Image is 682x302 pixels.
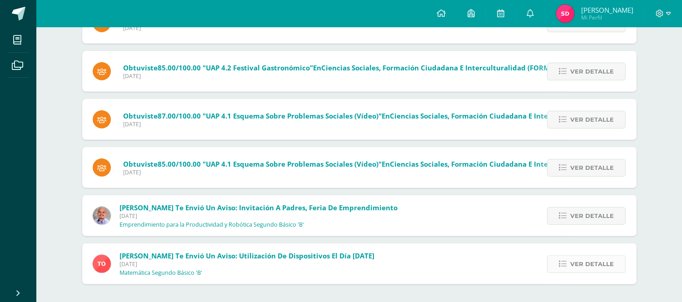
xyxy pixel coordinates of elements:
[119,203,398,212] span: [PERSON_NAME] te envió un aviso: Invitación a Padres, Feria de Emprendimiento
[158,63,201,72] span: 85.00/100.00
[570,256,614,272] span: Ver detalle
[119,221,304,228] p: Emprendimiento para la Productividad y Robótica Segundo Básico 'B'
[390,111,637,120] span: Ciencias Sociales, Formación Ciudadana e Interculturalidad (SUMATIVO)
[570,63,614,80] span: Ver detalle
[203,111,382,120] span: "UAP 4.1 Esquema sobre problemas sociales (vídeo)"
[119,251,374,260] span: [PERSON_NAME] te envió un aviso: Utilización de dispositivos el día [DATE]
[203,63,313,72] span: "UAP 4.2 Festival Gastronómico"
[123,159,637,168] span: Obtuviste en
[321,63,573,72] span: Ciencias Sociales, Formación Ciudadana e Interculturalidad (FORMATIVO)
[123,63,573,72] span: Obtuviste en
[123,72,573,80] span: [DATE]
[119,269,202,277] p: Matemática Segundo Básico 'B'
[556,5,574,23] img: 7d59b56c52217230a910c984fa9e4d28.png
[119,260,374,268] span: [DATE]
[203,159,382,168] span: "UAP 4.1 Esquema sobre problemas sociales (vídeo)"
[158,159,201,168] span: 85.00/100.00
[581,14,633,21] span: Mi Perfil
[570,208,614,224] span: Ver detalle
[581,5,633,15] span: [PERSON_NAME]
[123,24,559,32] span: [DATE]
[93,207,111,225] img: f4ddca51a09d81af1cee46ad6847c426.png
[123,111,637,120] span: Obtuviste en
[123,120,637,128] span: [DATE]
[158,111,201,120] span: 87.00/100.00
[390,159,637,168] span: Ciencias Sociales, Formación Ciudadana e Interculturalidad (SUMATIVO)
[119,212,398,220] span: [DATE]
[93,255,111,273] img: 756ce12fb1b4cf9faf9189d656ca7749.png
[570,159,614,176] span: Ver detalle
[570,111,614,128] span: Ver detalle
[123,168,637,176] span: [DATE]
